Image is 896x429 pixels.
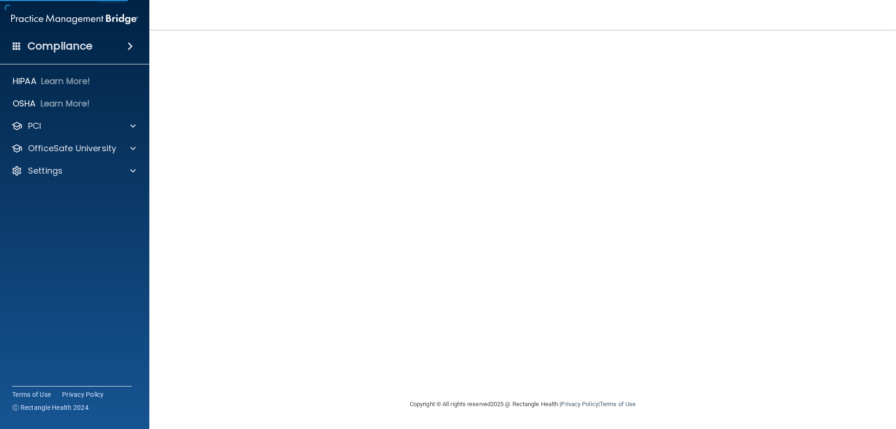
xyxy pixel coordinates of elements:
p: HIPAA [13,76,36,87]
a: Settings [11,165,136,176]
img: PMB logo [11,10,138,28]
a: Privacy Policy [561,401,598,408]
p: PCI [28,120,41,132]
div: Copyright © All rights reserved 2025 @ Rectangle Health | | [352,389,693,419]
span: Ⓒ Rectangle Health 2024 [12,403,89,412]
a: Terms of Use [12,390,51,399]
p: Learn More! [41,76,91,87]
a: OfficeSafe University [11,143,136,154]
a: PCI [11,120,136,132]
p: Learn More! [41,98,90,109]
a: Terms of Use [600,401,636,408]
h4: Compliance [28,40,92,53]
a: Privacy Policy [62,390,104,399]
p: OSHA [13,98,36,109]
p: OfficeSafe University [28,143,116,154]
p: Settings [28,165,63,176]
